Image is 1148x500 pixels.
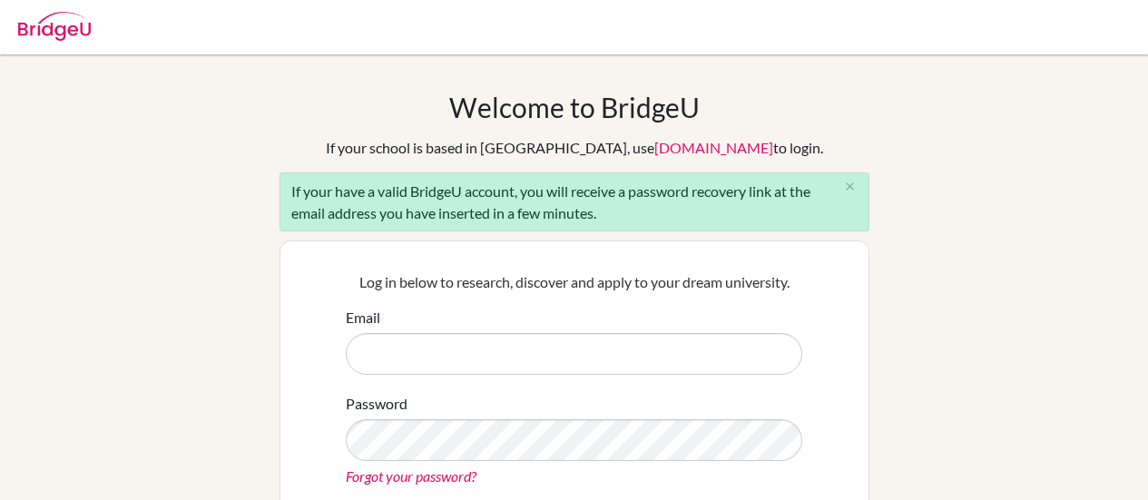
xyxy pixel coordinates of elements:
[18,12,91,41] img: Bridge-U
[346,393,407,415] label: Password
[654,139,773,156] a: [DOMAIN_NAME]
[832,173,868,201] button: Close
[843,180,857,193] i: close
[346,307,380,328] label: Email
[346,467,476,485] a: Forgot your password?
[326,137,823,159] div: If your school is based in [GEOGRAPHIC_DATA], use to login.
[346,271,802,293] p: Log in below to research, discover and apply to your dream university.
[280,172,869,231] div: If your have a valid BridgeU account, you will receive a password recovery link at the email addr...
[449,91,700,123] h1: Welcome to BridgeU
